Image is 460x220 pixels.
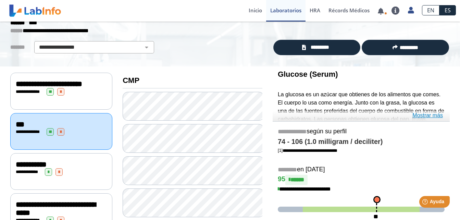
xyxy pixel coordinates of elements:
[422,5,439,15] a: EN
[310,7,320,14] span: HRA
[123,76,139,85] b: CMP
[278,175,445,185] h4: 95
[278,128,445,136] h5: según su perfil
[278,138,445,146] h4: 74 - 106 (1.0 milligram / deciliter)
[278,70,338,78] b: Glucose (Serum)
[439,5,456,15] a: ES
[278,148,337,153] a: [1]
[399,193,452,212] iframe: Help widget launcher
[278,90,445,156] p: La glucosa es un azúcar que obtienes de los alimentos que comes. El cuerpo lo usa como energía. J...
[278,166,445,174] h5: en [DATE]
[412,111,443,120] a: Mostrar más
